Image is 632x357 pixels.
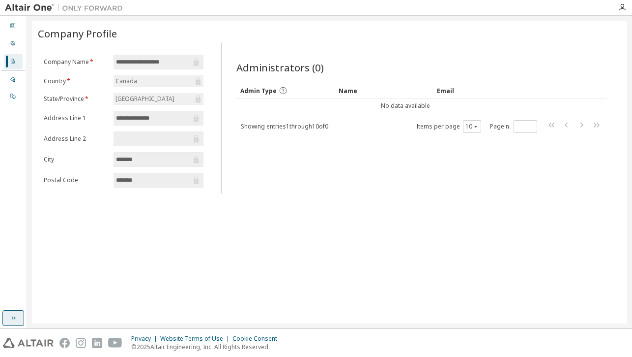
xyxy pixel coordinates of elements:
[4,89,23,104] div: On Prem
[416,120,481,133] span: Items per page
[490,120,537,133] span: Page n.
[339,83,429,98] div: Name
[236,61,324,74] span: Administrators (0)
[44,135,108,143] label: Address Line 2
[131,335,160,343] div: Privacy
[44,156,108,163] label: City
[44,77,108,85] label: Country
[241,122,328,130] span: Showing entries 1 through 10 of 0
[114,76,139,87] div: Canada
[44,95,108,103] label: State/Province
[114,93,203,105] div: [GEOGRAPHIC_DATA]
[76,338,86,348] img: instagram.svg
[3,338,54,348] img: altair_logo.svg
[160,335,232,343] div: Website Terms of Use
[114,75,203,87] div: Canada
[4,36,23,52] div: User Profile
[108,338,122,348] img: youtube.svg
[5,3,128,13] img: Altair One
[131,343,283,351] p: © 2025 Altair Engineering, Inc. All Rights Reserved.
[59,338,70,348] img: facebook.svg
[240,87,277,95] span: Admin Type
[236,98,575,113] td: No data available
[465,123,479,130] button: 10
[44,176,108,184] label: Postal Code
[38,27,117,40] span: Company Profile
[4,72,23,88] div: Managed
[437,83,522,98] div: Email
[92,338,102,348] img: linkedin.svg
[4,18,23,34] div: Dashboard
[4,54,23,69] div: Company Profile
[114,94,176,104] div: [GEOGRAPHIC_DATA]
[44,114,108,122] label: Address Line 1
[232,335,283,343] div: Cookie Consent
[44,58,108,66] label: Company Name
